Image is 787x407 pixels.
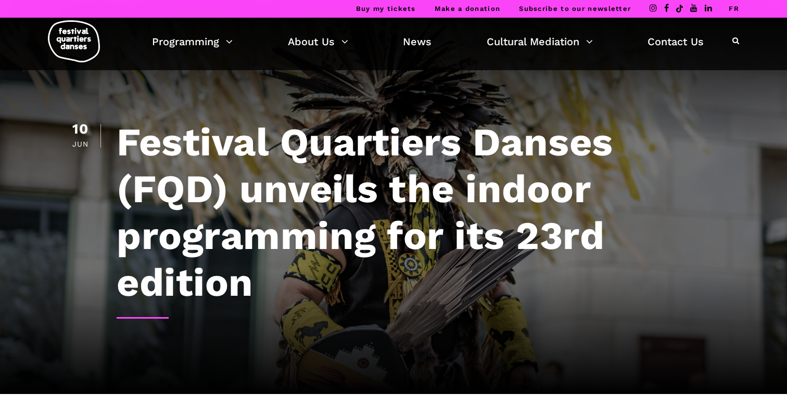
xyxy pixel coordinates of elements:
a: Contact Us [648,33,704,50]
a: About Us [288,33,348,50]
div: Jun [71,140,90,148]
a: Subscribe to our newsletter [519,5,631,12]
a: Buy my tickets [356,5,416,12]
div: 10 [71,122,90,136]
a: Make a donation [435,5,501,12]
h1: Festival Quartiers Danses (FQD) unveils the indoor programming for its 23rd edition [117,119,716,306]
a: Cultural Mediation [487,33,593,50]
a: News [403,33,431,50]
img: logo-fqd-med [48,20,100,62]
a: Programming [152,33,233,50]
a: FR [729,5,739,12]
